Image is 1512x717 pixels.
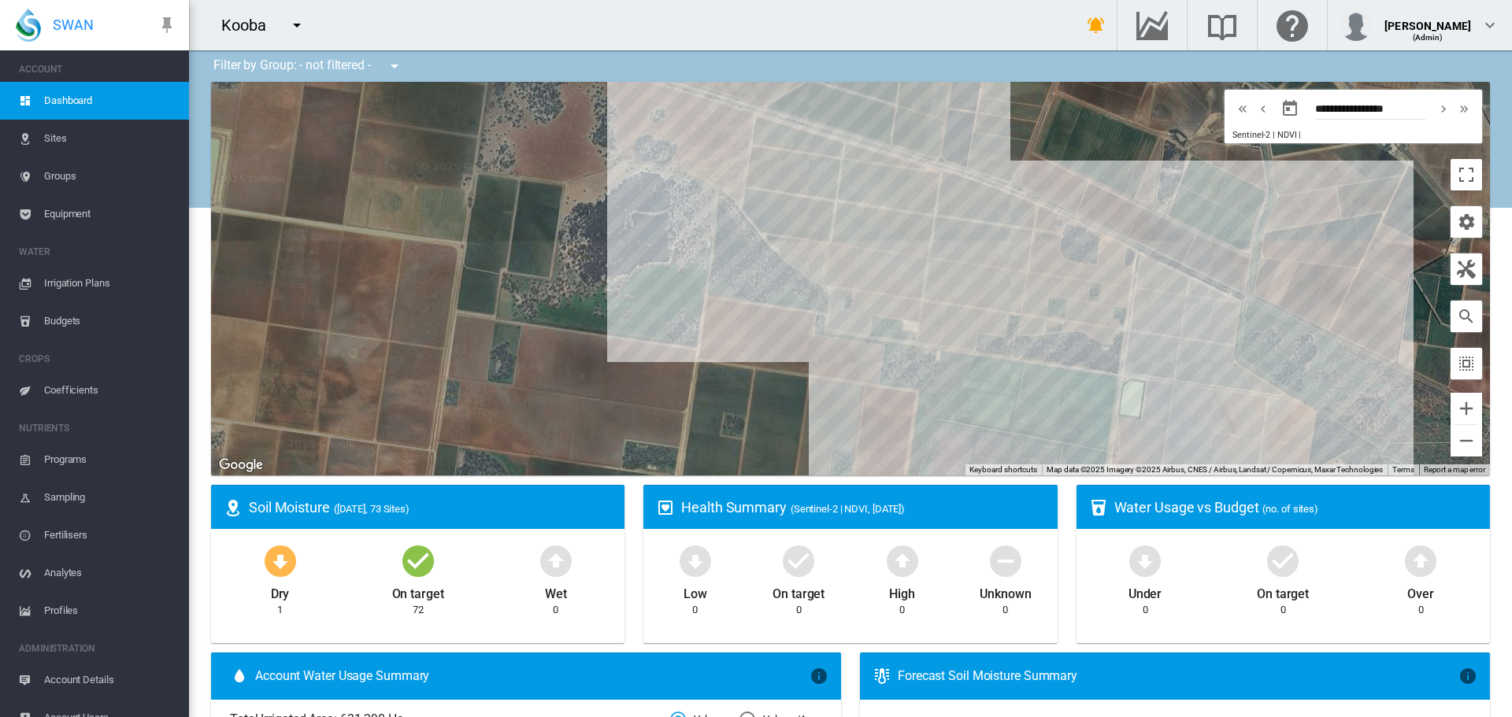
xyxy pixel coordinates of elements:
[1133,16,1171,35] md-icon: Go to the Data Hub
[684,579,707,603] div: Low
[19,57,176,82] span: ACCOUNT
[1457,354,1476,373] md-icon: icon-select-all
[1451,206,1482,238] button: icon-cog
[780,541,817,579] md-icon: icon-checkbox-marked-circle
[261,541,299,579] md-icon: icon-arrow-down-bold-circle
[44,441,176,479] span: Programs
[1457,213,1476,231] md-icon: icon-cog
[1451,393,1482,424] button: Zoom in
[44,82,176,120] span: Dashboard
[537,541,575,579] md-icon: icon-arrow-up-bold-circle
[884,541,921,579] md-icon: icon-arrow-up-bold-circle
[796,603,802,617] div: 0
[19,346,176,371] span: CROPS
[1047,465,1383,474] span: Map data ©2025 Imagery ©2025 Airbus, CNES / Airbus, Landsat / Copernicus, Maxar Technologies
[889,579,915,603] div: High
[224,498,243,517] md-icon: icon-map-marker-radius
[1451,159,1482,190] button: Toggle fullscreen view
[19,416,176,441] span: NUTRIENTS
[1080,9,1112,41] button: icon-bell-ring
[1454,99,1474,118] button: icon-chevron-double-right
[1087,16,1106,35] md-icon: icon-bell-ring
[44,479,176,516] span: Sampling
[1457,307,1476,326] md-icon: icon-magnify
[1253,99,1273,118] button: icon-chevron-left
[773,579,825,603] div: On target
[969,464,1037,475] button: Keyboard shortcuts
[277,603,283,617] div: 1
[1254,99,1272,118] md-icon: icon-chevron-left
[255,667,810,685] span: Account Water Usage Summary
[281,9,313,41] button: icon-menu-down
[230,667,249,686] md-icon: icon-water
[1274,93,1306,124] button: md-calendar
[656,498,675,517] md-icon: icon-heart-box-outline
[1232,99,1253,118] button: icon-chevron-double-left
[1455,99,1473,118] md-icon: icon-chevron-double-right
[1203,16,1241,35] md-icon: Search the knowledge base
[1433,99,1454,118] button: icon-chevron-right
[545,579,567,603] div: Wet
[791,503,905,515] span: (Sentinel-2 | NDVI, [DATE])
[1424,465,1485,474] a: Report a map error
[1264,541,1302,579] md-icon: icon-checkbox-marked-circle
[1126,541,1164,579] md-icon: icon-arrow-down-bold-circle
[1458,667,1477,686] md-icon: icon-information
[44,554,176,592] span: Analytes
[1435,99,1452,118] md-icon: icon-chevron-right
[810,667,828,686] md-icon: icon-information
[44,661,176,699] span: Account Details
[1384,12,1471,28] div: [PERSON_NAME]
[385,57,404,76] md-icon: icon-menu-down
[1340,9,1372,41] img: profile.jpg
[1002,603,1008,617] div: 0
[221,14,280,36] div: Kooba
[1392,465,1414,474] a: Terms
[413,603,424,617] div: 72
[399,541,437,579] md-icon: icon-checkbox-marked-circle
[1128,579,1162,603] div: Under
[1451,301,1482,332] button: icon-magnify
[287,16,306,35] md-icon: icon-menu-down
[1418,603,1424,617] div: 0
[44,516,176,554] span: Fertilisers
[1257,579,1309,603] div: On target
[44,195,176,233] span: Equipment
[249,497,612,517] div: Soil Moisture
[16,9,41,42] img: SWAN-Landscape-Logo-Colour-drop.png
[1114,497,1477,517] div: Water Usage vs Budget
[553,603,558,617] div: 0
[1232,130,1296,140] span: Sentinel-2 | NDVI
[1451,348,1482,379] button: icon-select-all
[1089,498,1108,517] md-icon: icon-cup-water
[692,603,698,617] div: 0
[19,239,176,264] span: WATER
[980,579,1031,603] div: Unknown
[44,157,176,195] span: Groups
[1143,603,1148,617] div: 0
[873,667,891,686] md-icon: icon-thermometer-lines
[215,455,267,475] img: Google
[215,455,267,475] a: Open this area in Google Maps (opens a new window)
[19,636,176,661] span: ADMINISTRATION
[681,497,1044,517] div: Health Summary
[157,16,176,35] md-icon: icon-pin
[898,667,1458,685] div: Forecast Soil Moisture Summary
[676,541,714,579] md-icon: icon-arrow-down-bold-circle
[392,579,444,603] div: On target
[1273,16,1311,35] md-icon: Click here for help
[1407,579,1434,603] div: Over
[44,302,176,340] span: Budgets
[44,264,176,302] span: Irrigation Plans
[1280,603,1286,617] div: 0
[1413,33,1443,42] span: (Admin)
[1451,425,1482,456] button: Zoom out
[1262,503,1318,515] span: (no. of sites)
[1299,130,1301,140] span: |
[1402,541,1440,579] md-icon: icon-arrow-up-bold-circle
[1480,16,1499,35] md-icon: icon-chevron-down
[987,541,1025,579] md-icon: icon-minus-circle
[1234,99,1251,118] md-icon: icon-chevron-double-left
[271,579,290,603] div: Dry
[899,603,905,617] div: 0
